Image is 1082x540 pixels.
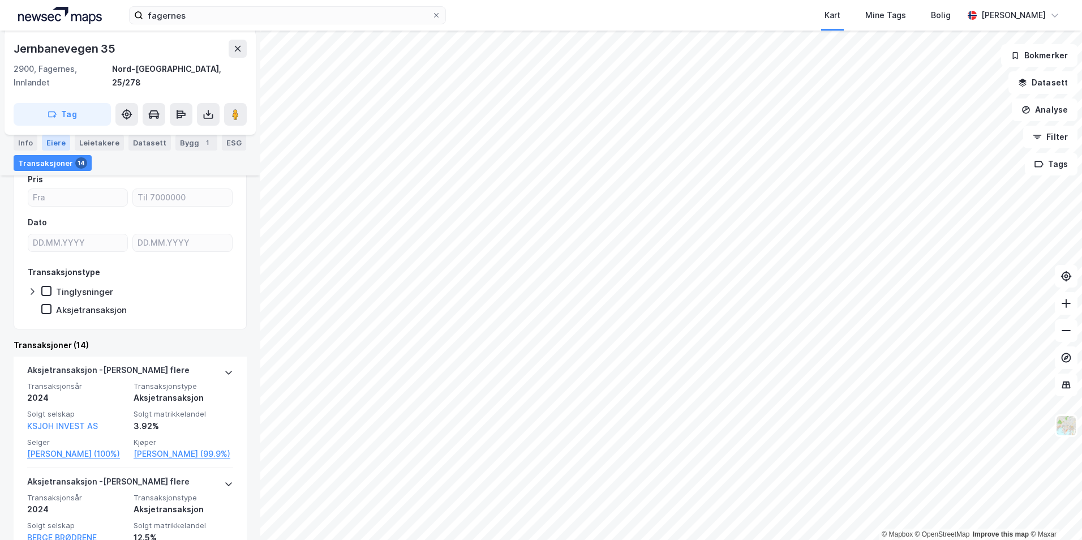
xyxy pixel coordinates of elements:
[134,409,233,419] span: Solgt matrikkelandel
[128,135,171,151] div: Datasett
[75,157,87,169] div: 14
[112,62,247,89] div: Nord-[GEOGRAPHIC_DATA], 25/278
[27,391,127,405] div: 2024
[1008,71,1077,94] button: Datasett
[133,189,232,206] input: Til 7000000
[42,135,70,151] div: Eiere
[134,447,233,461] a: [PERSON_NAME] (99.9%)
[75,135,124,151] div: Leietakere
[14,155,92,171] div: Transaksjoner
[14,103,111,126] button: Tag
[973,530,1029,538] a: Improve this map
[27,409,127,419] span: Solgt selskap
[56,305,127,315] div: Aksjetransaksjon
[27,493,127,503] span: Transaksjonsår
[143,7,432,24] input: Søk på adresse, matrikkel, gårdeiere, leietakere eller personer
[882,530,913,538] a: Mapbox
[27,503,127,516] div: 2024
[27,438,127,447] span: Selger
[28,234,127,251] input: DD.MM.YYYY
[134,503,233,516] div: Aksjetransaksjon
[134,438,233,447] span: Kjøper
[201,137,213,148] div: 1
[1012,98,1077,121] button: Analyse
[931,8,951,22] div: Bolig
[1025,486,1082,540] iframe: Chat Widget
[134,419,233,433] div: 3.92%
[28,173,43,186] div: Pris
[1055,415,1077,436] img: Z
[28,189,127,206] input: Fra
[27,421,98,431] a: KSJOH INVEST AS
[27,475,190,493] div: Aksjetransaksjon - [PERSON_NAME] flere
[1001,44,1077,67] button: Bokmerker
[28,265,100,279] div: Transaksjonstype
[865,8,906,22] div: Mine Tags
[133,234,232,251] input: DD.MM.YYYY
[915,530,970,538] a: OpenStreetMap
[1025,153,1077,175] button: Tags
[28,216,47,229] div: Dato
[14,338,247,352] div: Transaksjoner (14)
[134,521,233,530] span: Solgt matrikkelandel
[14,135,37,151] div: Info
[27,521,127,530] span: Solgt selskap
[134,382,233,391] span: Transaksjonstype
[134,391,233,405] div: Aksjetransaksjon
[1023,126,1077,148] button: Filter
[27,447,127,461] a: [PERSON_NAME] (100%)
[18,7,102,24] img: logo.a4113a55bc3d86da70a041830d287a7e.svg
[175,135,217,151] div: Bygg
[27,382,127,391] span: Transaksjonsår
[222,135,246,151] div: ESG
[56,286,113,297] div: Tinglysninger
[14,62,112,89] div: 2900, Fagernes, Innlandet
[14,40,118,58] div: Jernbanevegen 35
[981,8,1046,22] div: [PERSON_NAME]
[27,363,190,382] div: Aksjetransaksjon - [PERSON_NAME] flere
[134,493,233,503] span: Transaksjonstype
[825,8,840,22] div: Kart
